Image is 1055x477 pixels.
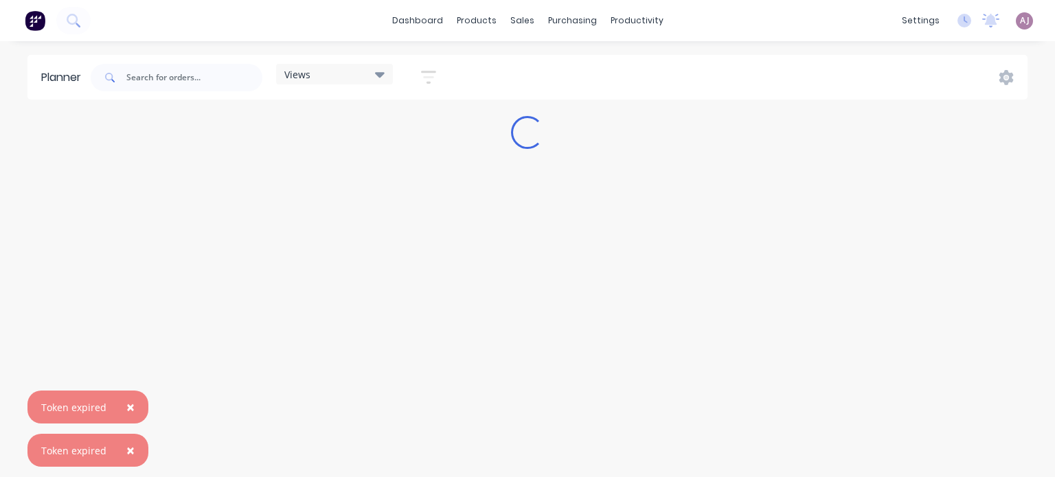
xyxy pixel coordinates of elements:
div: Token expired [41,400,106,415]
span: AJ [1020,14,1030,27]
img: Factory [25,10,45,31]
button: Close [113,434,148,467]
div: productivity [604,10,670,31]
div: Planner [41,69,88,86]
div: sales [503,10,541,31]
div: settings [895,10,946,31]
div: purchasing [541,10,604,31]
div: products [450,10,503,31]
button: Close [113,391,148,423]
span: Views [284,67,310,82]
a: dashboard [385,10,450,31]
input: Search for orders... [126,64,262,91]
span: × [126,441,135,460]
div: Token expired [41,443,106,458]
span: × [126,397,135,417]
